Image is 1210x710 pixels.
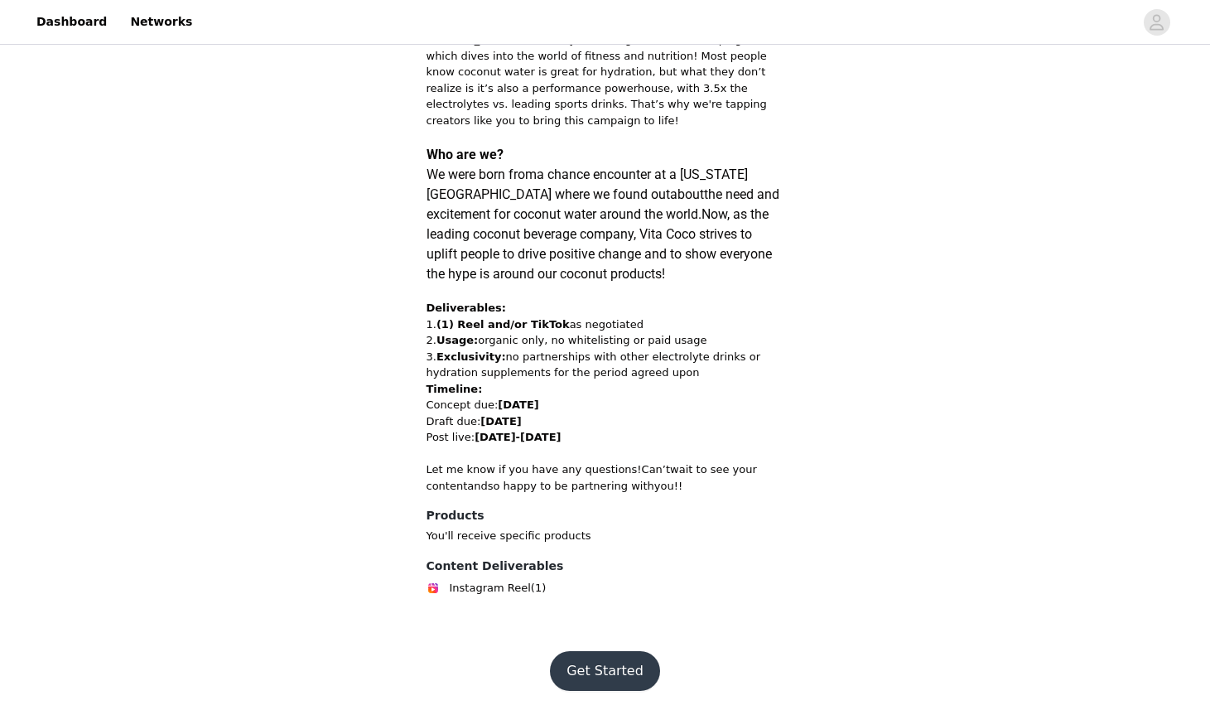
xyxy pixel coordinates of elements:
[467,480,487,492] span: and
[427,582,440,595] img: Instagram Reels Icon
[427,186,779,222] span: the need and excitement for coconut water around the world
[427,206,769,242] span: Now, as the leading coconut beverage company, Vita Coco
[427,558,784,575] h4: Content Deliverables
[550,651,660,691] button: Get Started
[427,383,483,395] span: Timeline:
[436,318,570,331] strong: (1) Reel and/or TikTok
[427,318,644,331] span: 1. as negotiated
[480,415,521,427] strong: [DATE]
[427,334,707,346] span: 2. organic only, no whitelisting or paid usage
[670,186,704,202] span: about
[427,463,642,476] span: Let me know if you have any questions!
[427,302,507,314] span: Deliverables:
[427,167,537,182] span: We were born from
[427,398,539,411] span: Concept due:
[450,580,531,596] span: Instagram Reel
[1149,9,1164,36] div: avatar
[427,463,757,492] span: wait to see your content
[427,431,562,443] span: Post live:
[427,350,761,379] span: 3. no partnerships with other electrolyte drinks or hydration supplements for the period agreed upon
[427,31,784,128] p: [PERSON_NAME] is officially launching its 'Sweat' Campaign, which dives into the world of fitness...
[531,580,546,596] span: (1)
[475,431,561,443] strong: [DATE]-[DATE]
[698,206,701,222] span: .
[436,350,506,363] strong: Exclusivity:
[427,226,772,282] span: strives to uplift people to drive positive change and to show everyone the hype is around our coc...
[427,528,784,544] p: You'll receive specific products
[654,480,682,492] span: you!!
[427,147,504,162] span: Who are we?
[427,167,748,202] span: a chance encounter at a [US_STATE][GEOGRAPHIC_DATA] where we found out
[642,463,671,476] span: Can’t
[120,3,202,41] a: Networks
[498,398,538,411] strong: [DATE]
[427,507,784,524] h4: Products
[27,3,117,41] a: Dashboard
[488,480,654,492] span: so happy to be partnering with
[427,415,522,427] span: Draft due:
[436,334,478,346] strong: Usage:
